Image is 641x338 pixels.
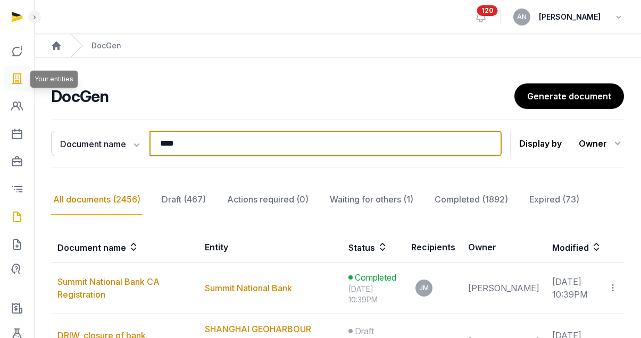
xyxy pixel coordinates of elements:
[51,184,624,215] nav: Tabs
[34,34,641,58] nav: Breadcrumb
[546,263,602,314] td: [DATE] 10:39PM
[462,232,546,263] th: Owner
[513,9,530,26] button: AN
[539,11,601,23] span: [PERSON_NAME]
[225,184,311,215] div: Actions required (0)
[51,131,149,156] button: Document name
[57,276,160,300] a: Summit National Bank CA Registration
[160,184,208,215] div: Draft (467)
[342,232,405,263] th: Status
[355,325,374,337] span: Draft
[514,83,624,109] a: Generate document
[579,135,624,152] div: Owner
[198,232,342,263] th: Entity
[51,87,514,106] h2: DocGen
[432,184,510,215] div: Completed (1892)
[35,75,73,83] span: Your entities
[355,271,396,284] span: Completed
[462,263,546,314] td: [PERSON_NAME]
[477,5,498,16] span: 120
[546,232,624,263] th: Modified
[405,232,462,263] th: Recipients
[51,232,198,263] th: Document name
[51,184,143,215] div: All documents (2456)
[348,284,398,305] div: [DATE] 10:39PM
[527,184,581,215] div: Expired (73)
[205,283,292,293] a: Summit National Bank
[517,14,527,20] span: AN
[519,135,562,152] p: Display by
[328,184,415,215] div: Waiting for others (1)
[419,285,429,291] span: JM
[91,40,121,51] div: DocGen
